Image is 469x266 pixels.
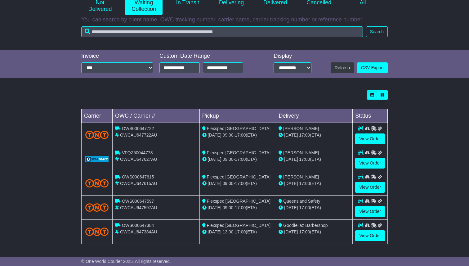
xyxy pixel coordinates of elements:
span: 09:00 [223,133,234,138]
span: 17:00 [299,133,310,138]
span: 17:00 [299,157,310,162]
span: 17:00 [235,181,246,186]
span: Flexspec [GEOGRAPHIC_DATA] [207,223,271,228]
span: 17:00 [299,205,310,210]
div: (ETA) [279,205,350,211]
span: OWS000647597 [122,199,154,204]
span: [PERSON_NAME] [283,150,319,155]
img: TNT_Domestic.png [85,203,109,212]
span: 09:00 [223,181,234,186]
td: Pickup [199,109,276,123]
div: - (ETA) [202,229,274,235]
span: Goodfellaz Barbershop [283,223,328,228]
div: Domain Overview [25,40,56,44]
span: OWCAU647627AU [120,157,157,162]
span: 13:00 [223,229,234,234]
div: - (ETA) [202,205,274,211]
p: You can search by client name, OWC tracking number, carrier name, carrier tracking number or refe... [81,16,388,23]
span: [DATE] [284,181,298,186]
a: View Order [355,182,385,193]
img: tab_domain_overview_orange.svg [18,39,23,44]
span: © One World Courier 2025. All rights reserved. [81,259,171,264]
span: OWCAU647597AU [120,205,157,210]
a: View Order [355,206,385,217]
span: [DATE] [284,229,298,234]
span: Flexspec [GEOGRAPHIC_DATA] [207,199,271,204]
span: [DATE] [208,205,221,210]
img: tab_keywords_by_traffic_grey.svg [63,39,68,44]
span: [DATE] [208,157,221,162]
span: [PERSON_NAME] [283,174,319,179]
button: Search [366,26,388,37]
span: [DATE] [284,133,298,138]
td: Status [353,109,388,123]
span: VFQZ50044773 [122,150,153,155]
span: OWS000647615 [122,174,154,179]
span: OWCAU647384AU [120,229,157,234]
span: [DATE] [208,181,221,186]
td: Carrier [82,109,113,123]
div: - (ETA) [202,132,274,138]
a: View Order [355,158,385,169]
div: (ETA) [279,156,350,163]
div: Domain: [DOMAIN_NAME] [16,16,68,21]
span: [DATE] [208,229,221,234]
div: Keywords by Traffic [69,40,102,44]
span: [PERSON_NAME] [283,126,319,131]
span: OWS000647384 [122,223,154,228]
a: View Order [355,133,385,144]
span: 17:00 [299,181,310,186]
img: TNT_Domestic.png [85,131,109,139]
span: 17:00 [235,229,246,234]
span: 17:00 [299,229,310,234]
div: (ETA) [279,180,350,187]
div: - (ETA) [202,180,274,187]
div: v 4.0.25 [17,10,30,15]
a: View Order [355,230,385,241]
span: Flexspec [GEOGRAPHIC_DATA] [207,150,271,155]
img: logo_orange.svg [10,10,15,15]
div: Custom Date Range [159,53,257,60]
span: OWCAU647722AU [120,133,157,138]
button: Refresh [331,62,354,73]
img: GetCarrierServiceLogo [85,156,109,162]
div: Invoice [81,53,153,60]
a: CSV Export [357,62,388,73]
span: OWCAU647615AU [120,181,157,186]
span: Flexspec [GEOGRAPHIC_DATA] [207,174,271,179]
img: website_grey.svg [10,16,15,21]
img: TNT_Domestic.png [85,179,109,187]
span: Queensland Safety [283,199,320,204]
span: 09:00 [223,157,234,162]
div: Display [274,53,311,60]
span: [DATE] [284,205,298,210]
span: 17:00 [235,157,246,162]
span: OWS000647722 [122,126,154,131]
span: [DATE] [284,157,298,162]
span: 09:00 [223,205,234,210]
span: 17:00 [235,205,246,210]
div: (ETA) [279,132,350,138]
span: Flexspec [GEOGRAPHIC_DATA] [207,126,271,131]
img: TNT_Domestic.png [85,228,109,236]
div: (ETA) [279,229,350,235]
td: OWC / Carrier # [113,109,200,123]
div: - (ETA) [202,156,274,163]
span: 17:00 [235,133,246,138]
span: [DATE] [208,133,221,138]
td: Delivery [276,109,353,123]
